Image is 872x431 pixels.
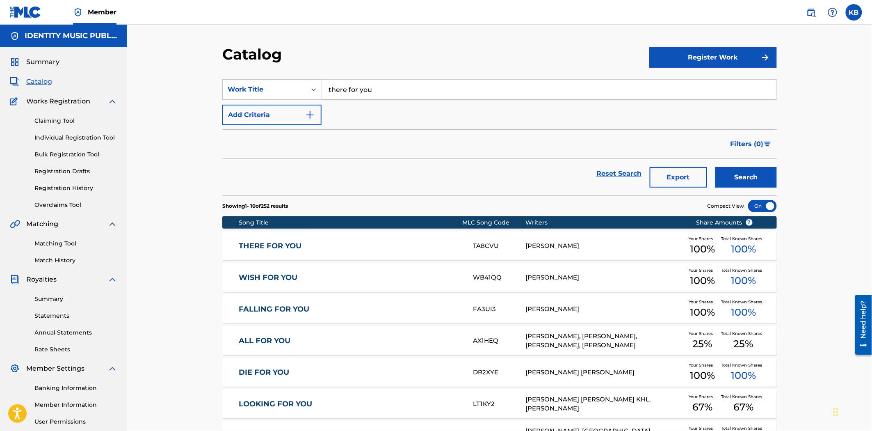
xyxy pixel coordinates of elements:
img: Accounts [10,31,20,41]
div: [PERSON_NAME] [526,241,684,251]
span: Compact View [708,202,744,210]
a: User Permissions [34,417,117,426]
span: Works Registration [26,96,90,106]
span: Your Shares [689,362,716,368]
span: 100 % [731,305,756,320]
form: Search Form [222,79,777,195]
span: 100 % [731,242,756,257]
a: CatalogCatalog [10,77,52,87]
button: Search [715,167,777,188]
img: f7272a7cc735f4ea7f67.svg [760,53,770,62]
a: Member Information [34,401,117,409]
span: 100 % [731,273,756,288]
span: Total Known Shares [721,362,766,368]
span: 100 % [731,368,756,383]
div: [PERSON_NAME] [PERSON_NAME] [526,368,684,377]
img: search [806,7,816,17]
a: Bulk Registration Tool [34,150,117,159]
span: Your Shares [689,299,716,305]
a: ALL FOR YOU [239,336,462,346]
a: FALLING FOR YOU [239,305,462,314]
img: Member Settings [10,364,20,374]
span: Summary [26,57,59,67]
img: Works Registration [10,96,21,106]
div: LT1KY2 [473,399,525,409]
img: 9d2ae6d4665cec9f34b9.svg [305,110,315,120]
span: Total Known Shares [721,236,766,242]
span: 25 % [734,337,753,351]
img: expand [107,364,117,374]
a: Registration Drafts [34,167,117,176]
span: Matching [26,219,58,229]
iframe: Resource Center [849,292,872,358]
a: SummarySummary [10,57,59,67]
a: Match History [34,256,117,265]
h5: IDENTITY MUSIC PUBLISHING [25,31,117,41]
a: Annual Statements [34,328,117,337]
span: 100 % [690,273,715,288]
span: Your Shares [689,267,716,273]
span: Catalog [26,77,52,87]
img: expand [107,275,117,284]
a: Statements [34,312,117,320]
a: Banking Information [34,384,117,392]
span: Total Known Shares [721,299,766,305]
img: help [828,7,838,17]
div: Drag [833,400,838,424]
div: Help [824,4,841,21]
p: Showing 1 - 10 of 252 results [222,202,288,210]
div: MLC Song Code [463,218,526,227]
iframe: Chat Widget [831,392,872,431]
a: Summary [34,295,117,303]
span: Member Settings [26,364,84,374]
img: Catalog [10,77,20,87]
button: Export [650,167,707,188]
div: [PERSON_NAME] [PERSON_NAME] KHL, [PERSON_NAME] [526,395,684,413]
span: Member [88,7,116,17]
div: WB41QQ [473,273,525,282]
div: AX1HEQ [473,336,525,346]
div: Song Title [239,218,463,227]
img: Summary [10,57,20,67]
img: expand [107,219,117,229]
span: Total Known Shares [721,267,766,273]
button: Filters (0) [726,134,777,154]
div: TA8CVU [473,241,525,251]
img: Top Rightsholder [73,7,83,17]
img: MLC Logo [10,6,41,18]
img: Matching [10,219,20,229]
button: Add Criteria [222,105,322,125]
span: Total Known Shares [721,330,766,337]
div: FA3UI3 [473,305,525,314]
img: Royalties [10,275,20,284]
div: User Menu [846,4,862,21]
a: DIE FOR YOU [239,368,462,377]
button: Register Work [649,47,777,68]
a: Registration History [34,184,117,193]
a: Matching Tool [34,239,117,248]
div: Work Title [228,85,301,94]
span: Filters ( 0 ) [730,139,764,149]
span: ? [746,219,753,226]
a: Rate Sheets [34,345,117,354]
a: Individual Registration Tool [34,133,117,142]
div: [PERSON_NAME], [PERSON_NAME], [PERSON_NAME], [PERSON_NAME] [526,332,684,350]
span: Your Shares [689,236,716,242]
h2: Catalog [222,45,286,64]
a: Claiming Tool [34,117,117,125]
span: Total Known Shares [721,394,766,400]
span: 67 % [692,400,712,415]
span: 100 % [690,242,715,257]
span: Royalties [26,275,57,284]
span: Share Amounts [696,218,753,227]
span: 100 % [690,368,715,383]
span: Your Shares [689,394,716,400]
div: [PERSON_NAME] [526,273,684,282]
a: LOOKING FOR YOU [239,399,462,409]
span: 67 % [733,400,753,415]
a: THERE FOR YOU [239,241,462,251]
span: 25 % [693,337,712,351]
